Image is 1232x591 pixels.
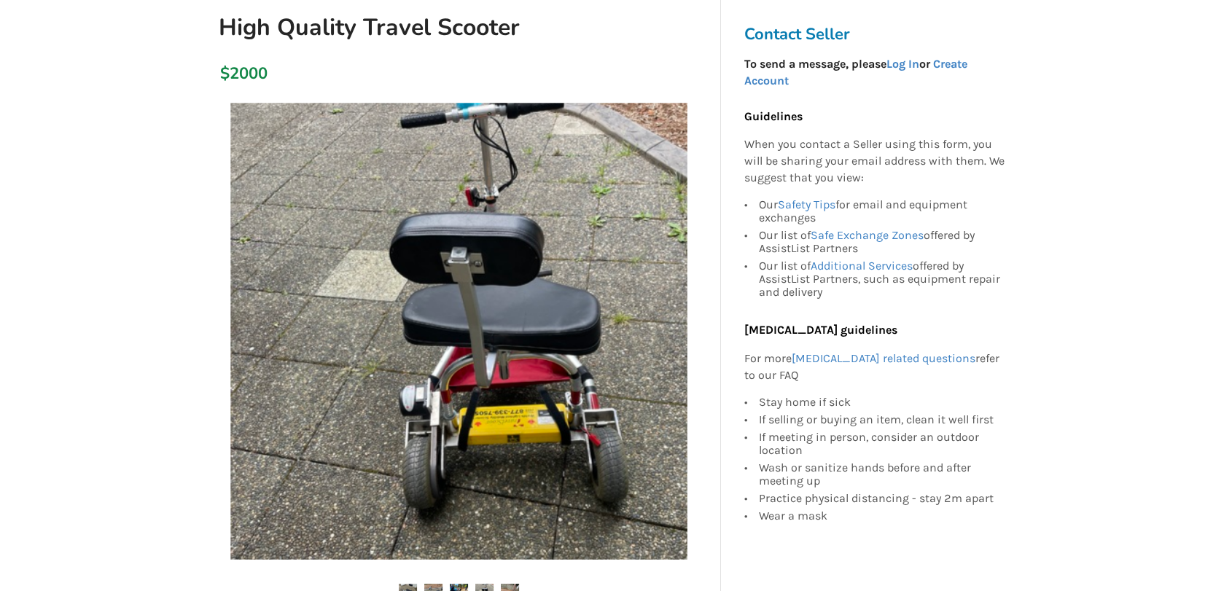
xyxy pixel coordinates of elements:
div: Our list of offered by AssistList Partners [759,227,1005,257]
a: [MEDICAL_DATA] related questions [792,351,975,365]
p: For more refer to our FAQ [744,351,1005,384]
b: Guidelines [744,109,803,123]
div: Stay home if sick [759,396,1005,411]
div: Wash or sanitize hands before and after meeting up [759,459,1005,490]
div: Our for email and equipment exchanges [759,198,1005,227]
a: Additional Services [811,259,913,273]
h3: Contact Seller [744,24,1013,44]
div: If selling or buying an item, clean it well first [759,411,1005,428]
div: Practice physical distancing - stay 2m apart [759,490,1005,507]
div: If meeting in person, consider an outdoor location [759,428,1005,459]
div: Our list of offered by AssistList Partners, such as equipment repair and delivery [759,257,1005,299]
a: Log In [886,57,919,71]
div: $2000 [220,63,228,84]
a: Safe Exchange Zones [811,228,924,242]
strong: To send a message, please or [744,57,967,87]
a: Safety Tips [778,197,835,211]
p: When you contact a Seller using this form, you will be sharing your email address with them. We s... [744,137,1005,187]
b: [MEDICAL_DATA] guidelines [744,323,897,337]
h1: High Quality Travel Scooter [207,12,552,42]
div: Wear a mask [759,507,1005,522]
